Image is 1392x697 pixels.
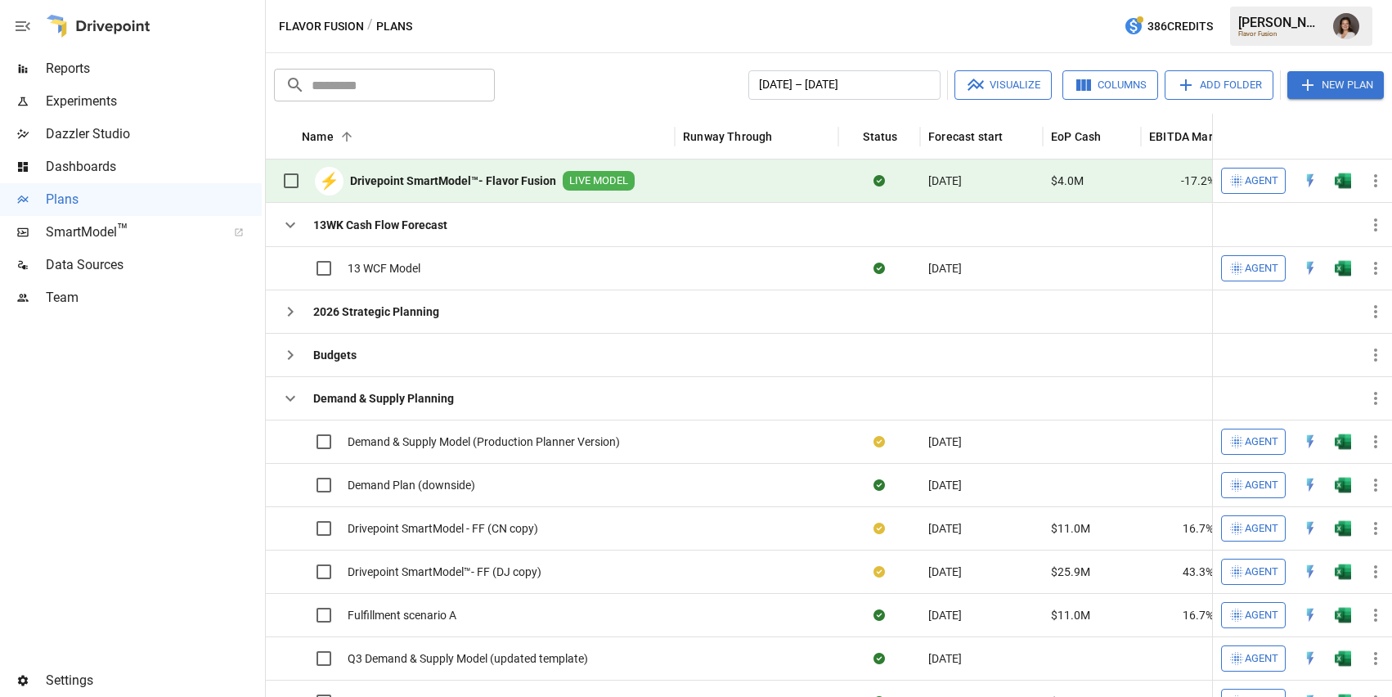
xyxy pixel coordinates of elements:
img: quick-edit-flash.b8aec18c.svg [1302,607,1318,623]
span: Data Sources [46,255,262,275]
span: Agent [1245,650,1278,668]
button: Columns [1062,70,1158,100]
img: Franziska Ibscher [1333,13,1359,39]
div: Sync complete [873,173,885,189]
div: Open in Quick Edit [1302,260,1318,277]
div: Sync complete [873,607,885,623]
span: Agent [1245,519,1278,538]
img: g5qfjXmAAAAABJRU5ErkJggg== [1335,607,1351,623]
span: Agent [1245,476,1278,495]
span: Agent [1245,563,1278,582]
img: g5qfjXmAAAAABJRU5ErkJggg== [1335,564,1351,580]
div: Open in Excel [1335,260,1351,277]
div: Open in Excel [1335,607,1351,623]
div: Open in Quick Edit [1302,650,1318,667]
b: 2026 Strategic Planning [313,304,439,320]
span: Agent [1245,259,1278,278]
b: 13WK Cash Flow Forecast [313,217,447,233]
div: Runway Through [683,130,772,143]
div: ⚡ [315,167,344,196]
img: quick-edit-flash.b8aec18c.svg [1302,564,1318,580]
span: LIVE MODEL [563,173,635,189]
button: Agent [1221,515,1286,542]
span: 16.7% [1183,520,1214,537]
span: Dazzler Studio [46,124,262,144]
div: Open in Quick Edit [1302,173,1318,189]
span: Reports [46,59,262,79]
span: Agent [1245,172,1278,191]
div: [DATE] [920,593,1043,636]
img: quick-edit-flash.b8aec18c.svg [1302,173,1318,189]
div: [DATE] [920,160,1043,203]
span: Demand Plan (downside) [348,477,475,493]
div: Open in Excel [1335,434,1351,450]
div: Open in Quick Edit [1302,607,1318,623]
img: quick-edit-flash.b8aec18c.svg [1302,650,1318,667]
span: Plans [46,190,262,209]
button: Agent [1221,602,1286,628]
div: Open in Quick Edit [1302,564,1318,580]
div: / [367,16,373,37]
span: 386 Credits [1147,16,1213,37]
span: $11.0M [1051,520,1090,537]
button: Agent [1221,255,1286,281]
span: Demand & Supply Model (Production Planner Version) [348,434,620,450]
button: Agent [1221,559,1286,585]
div: Sync complete [873,650,885,667]
button: Franziska Ibscher [1323,3,1369,49]
span: $11.0M [1051,607,1090,623]
button: New Plan [1287,71,1384,99]
div: Your plan has changes in Excel that are not reflected in the Drivepoint Data Warehouse, select "S... [873,434,885,450]
button: Sort [335,125,358,148]
span: 43.3% [1183,564,1214,580]
div: Your plan has changes in Excel that are not reflected in the Drivepoint Data Warehouse, select "S... [873,564,885,580]
button: Agent [1221,645,1286,672]
img: quick-edit-flash.b8aec18c.svg [1302,260,1318,277]
div: Open in Quick Edit [1302,520,1318,537]
div: EoP Cash [1051,130,1101,143]
div: Open in Excel [1335,650,1351,667]
img: quick-edit-flash.b8aec18c.svg [1302,477,1318,493]
span: Agent [1245,606,1278,625]
span: Q3 Demand & Supply Model (updated template) [348,650,588,667]
span: Drivepoint SmartModel - FF (CN copy) [348,520,538,537]
span: $4.0M [1051,173,1084,189]
img: quick-edit-flash.b8aec18c.svg [1302,434,1318,450]
button: Add Folder [1165,70,1273,100]
div: [DATE] [920,550,1043,593]
div: [DATE] [920,463,1043,506]
img: g5qfjXmAAAAABJRU5ErkJggg== [1335,260,1351,277]
div: Open in Excel [1335,520,1351,537]
span: Agent [1245,433,1278,452]
div: [DATE] [920,636,1043,680]
div: Flavor Fusion [1238,30,1323,38]
button: 386Credits [1117,11,1219,42]
img: g5qfjXmAAAAABJRU5ErkJggg== [1335,477,1351,493]
img: quick-edit-flash.b8aec18c.svg [1302,520,1318,537]
span: Dashboards [46,157,262,177]
div: Your plan has changes in Excel that are not reflected in the Drivepoint Data Warehouse, select "S... [873,520,885,537]
button: Flavor Fusion [279,16,364,37]
img: g5qfjXmAAAAABJRU5ErkJggg== [1335,650,1351,667]
div: Status [863,130,897,143]
span: Drivepoint SmartModel™- FF (DJ copy) [348,564,541,580]
div: [PERSON_NAME] [1238,15,1323,30]
button: Agent [1221,168,1286,194]
span: Fulfillment scenario A [348,607,456,623]
span: Settings [46,671,262,690]
button: Agent [1221,472,1286,498]
div: Name [302,130,334,143]
img: g5qfjXmAAAAABJRU5ErkJggg== [1335,434,1351,450]
button: Agent [1221,429,1286,455]
span: ™ [117,220,128,241]
img: g5qfjXmAAAAABJRU5ErkJggg== [1335,520,1351,537]
div: [DATE] [920,246,1043,290]
div: EBITDA Margin [1149,130,1229,143]
img: g5qfjXmAAAAABJRU5ErkJggg== [1335,173,1351,189]
span: SmartModel [46,223,216,242]
div: Open in Quick Edit [1302,477,1318,493]
b: Demand & Supply Planning [313,390,454,407]
div: Forecast start [928,130,1003,143]
span: 13 WCF Model [348,260,420,277]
